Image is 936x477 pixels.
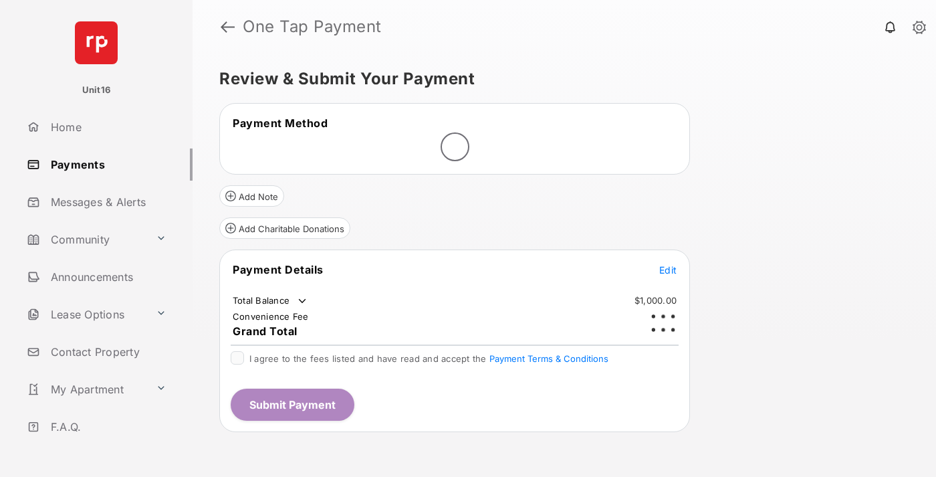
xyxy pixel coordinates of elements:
[21,261,193,293] a: Announcements
[233,324,298,338] span: Grand Total
[75,21,118,64] img: svg+xml;base64,PHN2ZyB4bWxucz0iaHR0cDovL3d3dy53My5vcmcvMjAwMC9zdmciIHdpZHRoPSI2NCIgaGVpZ2h0PSI2NC...
[232,294,309,308] td: Total Balance
[82,84,111,97] p: Unit16
[21,373,150,405] a: My Apartment
[21,411,193,443] a: F.A.Q.
[219,217,350,239] button: Add Charitable Donations
[233,116,328,130] span: Payment Method
[243,19,382,35] strong: One Tap Payment
[21,336,193,368] a: Contact Property
[21,298,150,330] a: Lease Options
[21,111,193,143] a: Home
[21,223,150,256] a: Community
[231,389,354,421] button: Submit Payment
[219,71,899,87] h5: Review & Submit Your Payment
[659,263,677,276] button: Edit
[21,149,193,181] a: Payments
[21,186,193,218] a: Messages & Alerts
[489,353,608,364] button: I agree to the fees listed and have read and accept the
[233,263,324,276] span: Payment Details
[219,185,284,207] button: Add Note
[232,310,310,322] td: Convenience Fee
[249,353,608,364] span: I agree to the fees listed and have read and accept the
[659,264,677,276] span: Edit
[634,294,677,306] td: $1,000.00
